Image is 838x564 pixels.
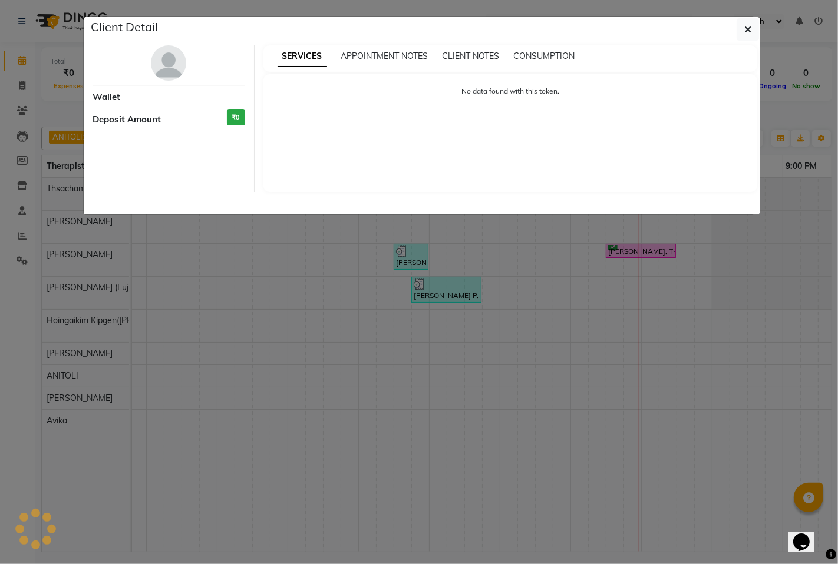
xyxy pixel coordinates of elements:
img: avatar [151,45,186,81]
span: CONSUMPTION [514,51,575,61]
span: Deposit Amount [93,113,161,127]
p: No data found with this token. [275,86,746,97]
iframe: chat widget [788,517,826,552]
h5: Client Detail [91,18,158,36]
span: CLIENT NOTES [443,51,500,61]
span: APPOINTMENT NOTES [341,51,428,61]
span: Wallet [93,91,120,104]
h3: ₹0 [227,109,245,126]
span: SERVICES [278,46,327,67]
